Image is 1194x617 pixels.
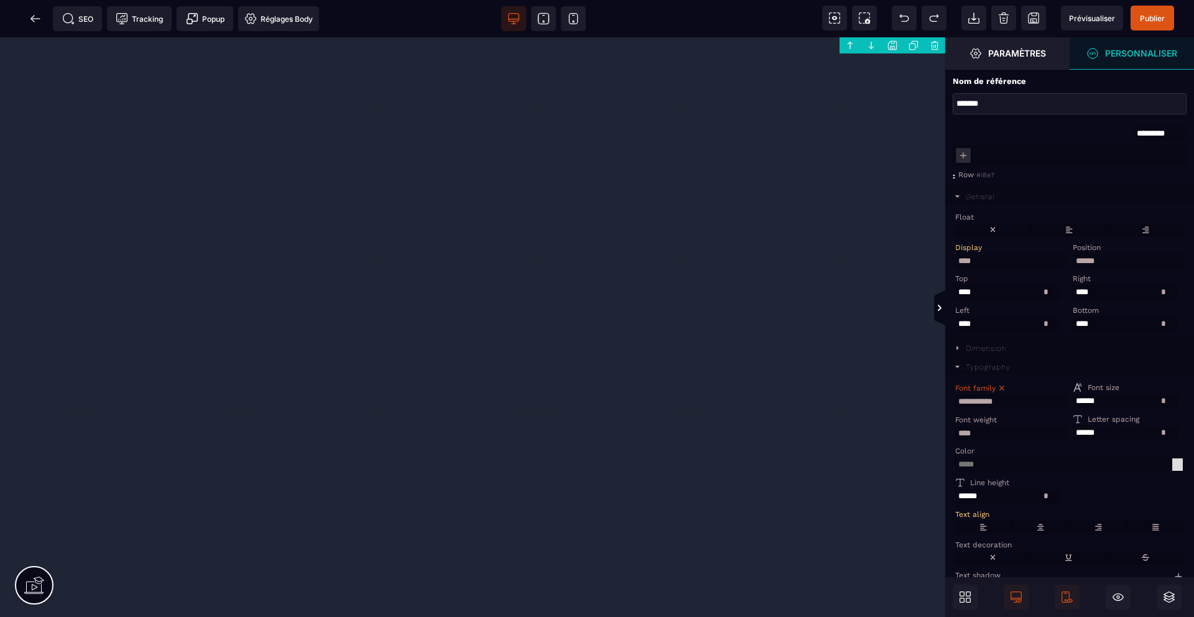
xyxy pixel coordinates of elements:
span: Enregistrer [1021,6,1046,30]
span: #i8e7 [976,171,994,179]
span: Text decoration [955,540,1012,549]
span: Métadata SEO [53,6,102,31]
span: Voir tablette [531,6,556,31]
strong: Personnaliser [1105,49,1177,58]
span: Line height [970,478,1009,487]
span: Réglages Body [244,12,313,25]
span: Position [1073,243,1101,252]
span: Voir mobile [561,6,586,31]
span: Ouvrir le gestionnaire de styles [1070,37,1194,70]
span: Rétablir [922,6,946,30]
span: Popup [186,12,224,25]
span: Créer une alerte modale [177,6,233,31]
span: Font weight [955,415,997,424]
div: Dimension [966,344,1007,353]
span: SEO [62,12,93,25]
span: Ouvrir le gestionnaire de styles [945,37,1070,70]
span: Nettoyage [991,6,1016,30]
span: Afficher le mobile [1055,585,1080,610]
span: Top [955,274,968,283]
span: Left [955,306,970,315]
span: Masquer le bloc [1106,585,1131,610]
span: Aperçu [1061,6,1123,30]
span: Right [1073,274,1091,283]
span: Capture d'écran [852,6,877,30]
span: Row [958,170,974,179]
span: Afficher le desktop [1004,585,1029,610]
span: Défaire [892,6,917,30]
span: Voir les composants [822,6,847,30]
span: Float [955,213,974,221]
span: Importer [961,6,986,30]
strong: Paramètres [988,49,1046,58]
span: Text align [955,510,989,519]
span: Code de suivi [107,6,172,31]
span: Ouvrir les calques [1157,585,1182,610]
span: Tracking [116,12,163,25]
span: Font family [955,384,996,392]
span: Voir bureau [501,6,526,31]
span: Favicon [238,6,319,31]
span: Letter spacing [1088,415,1139,424]
div: General [966,192,995,201]
p: Nom de référence [953,76,1026,87]
div: : [953,170,958,182]
div: Typography [966,363,1011,371]
span: Afficher les vues [945,290,958,327]
span: Retour [23,6,48,31]
span: Ouvrir les blocs [953,585,978,610]
span: Publier [1140,14,1165,23]
span: Bottom [1073,306,1099,315]
span: Font size [1088,383,1119,392]
span: Enregistrer le contenu [1131,6,1174,30]
span: Display [955,243,982,252]
span: Text shadow [955,571,1001,580]
span: Color [955,447,974,455]
span: Prévisualiser [1069,14,1115,23]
